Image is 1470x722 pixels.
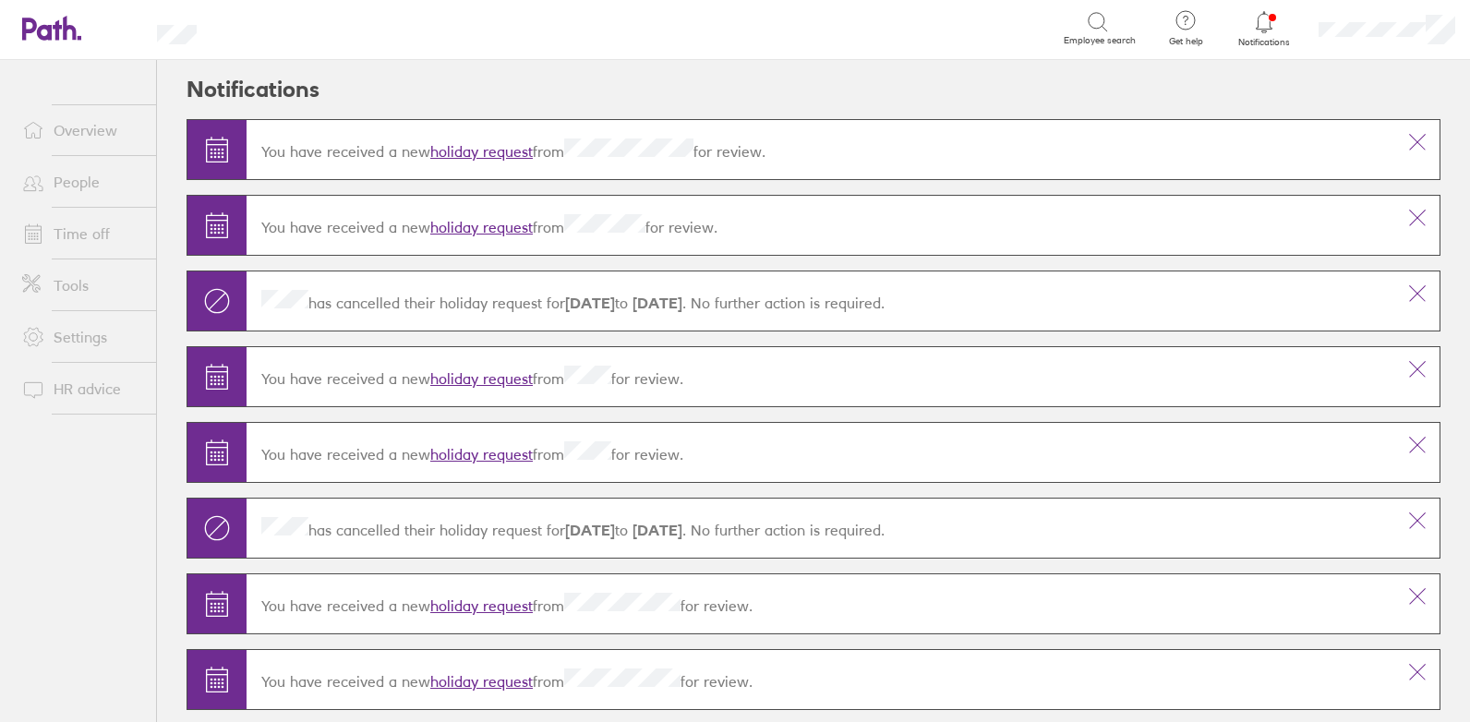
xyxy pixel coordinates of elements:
span: Get help [1156,36,1216,47]
span: Notifications [1235,37,1295,48]
p: You have received a new from for review. [261,138,1380,161]
div: Search [247,19,294,36]
a: holiday request [430,142,533,161]
a: Time off [7,215,156,252]
a: holiday request [430,596,533,615]
a: Settings [7,319,156,355]
p: You have received a new from for review. [261,668,1380,691]
strong: [DATE] [628,294,682,312]
span: to [565,294,682,312]
strong: [DATE] [565,521,615,539]
a: holiday request [430,218,533,236]
a: holiday request [430,672,533,691]
p: has cancelled their holiday request for . No further action is required. [261,517,1380,539]
a: holiday request [430,445,533,463]
p: You have received a new from for review. [261,593,1380,615]
h2: Notifications [187,60,319,119]
a: People [7,163,156,200]
strong: [DATE] [565,294,615,312]
p: You have received a new from for review. [261,441,1380,463]
a: Tools [7,267,156,304]
p: You have received a new from for review. [261,366,1380,388]
a: Notifications [1235,9,1295,48]
strong: [DATE] [628,521,682,539]
p: You have received a new from for review. [261,214,1380,236]
span: to [565,521,682,539]
span: Employee search [1064,35,1136,46]
a: HR advice [7,370,156,407]
p: has cancelled their holiday request for . No further action is required. [261,290,1380,312]
a: holiday request [430,369,533,388]
a: Overview [7,112,156,149]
